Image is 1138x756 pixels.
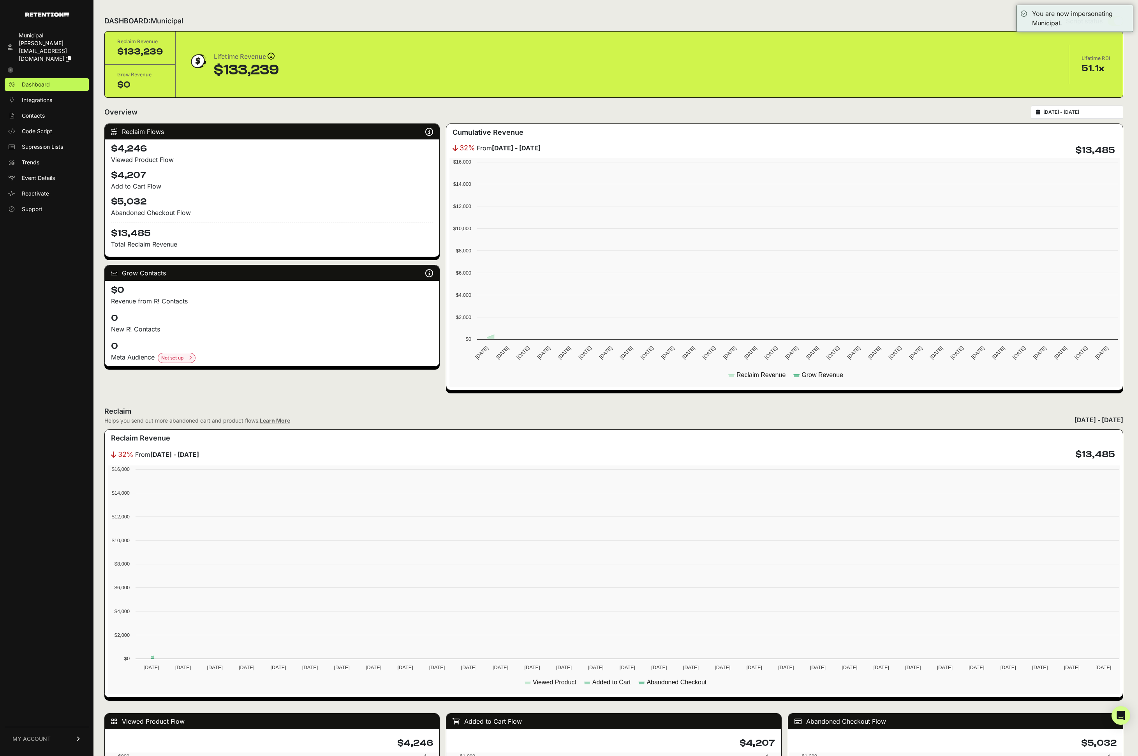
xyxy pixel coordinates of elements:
[681,345,696,360] text: [DATE]
[302,664,318,670] text: [DATE]
[5,727,89,751] a: MY ACCOUNT
[111,324,433,334] p: New R! Contacts
[214,62,279,78] div: $133,239
[453,203,471,209] text: $12,000
[929,345,944,360] text: [DATE]
[25,12,69,17] img: Retention.com
[867,345,882,360] text: [DATE]
[747,664,762,670] text: [DATE]
[592,679,631,686] text: Added to Cart
[492,144,541,152] strong: [DATE] - [DATE]
[588,664,603,670] text: [DATE]
[456,270,471,276] text: $6,000
[810,664,826,670] text: [DATE]
[474,345,490,360] text: [DATE]
[115,561,130,567] text: $8,000
[429,664,445,670] text: [DATE]
[111,312,433,324] h4: 0
[117,46,163,58] div: $133,239
[111,340,433,352] h4: 0
[105,265,439,281] div: Grow Contacts
[112,490,130,496] text: $14,000
[112,466,130,472] text: $16,000
[639,345,655,360] text: [DATE]
[556,664,572,670] text: [DATE]
[104,107,137,118] h2: Overview
[111,143,433,155] h4: $4,246
[22,190,49,197] span: Reactivate
[22,205,42,213] span: Support
[207,664,223,670] text: [DATE]
[1075,144,1115,157] h4: $13,485
[150,451,199,458] strong: [DATE] - [DATE]
[19,32,86,39] div: Municipal
[524,664,540,670] text: [DATE]
[22,96,52,104] span: Integrations
[619,345,634,360] text: [DATE]
[715,664,730,670] text: [DATE]
[466,336,471,342] text: $0
[111,222,433,240] h4: $13,485
[557,345,572,360] text: [DATE]
[456,292,471,298] text: $4,000
[111,284,433,296] h4: $0
[1064,664,1080,670] text: [DATE]
[124,656,130,661] text: $0
[453,181,471,187] text: $14,000
[970,345,985,360] text: [DATE]
[1053,345,1068,360] text: [DATE]
[722,345,737,360] text: [DATE]
[1096,664,1111,670] text: [DATE]
[111,182,433,191] div: Add to Cart Flow
[701,345,717,360] text: [DATE]
[366,664,381,670] text: [DATE]
[214,51,279,62] div: Lifetime Revenue
[620,664,635,670] text: [DATE]
[397,664,413,670] text: [DATE]
[117,71,163,79] div: Grow Revenue
[846,345,861,360] text: [DATE]
[477,143,541,153] span: From
[1011,345,1027,360] text: [DATE]
[1074,345,1089,360] text: [DATE]
[105,124,439,139] div: Reclaim Flows
[112,514,130,520] text: $12,000
[456,314,471,320] text: $2,000
[842,664,857,670] text: [DATE]
[104,16,183,26] h2: DASHBOARD:
[117,38,163,46] div: Reclaim Revenue
[111,196,433,208] h4: $5,032
[5,78,89,91] a: Dashboard
[5,172,89,184] a: Event Details
[334,664,349,670] text: [DATE]
[5,94,89,106] a: Integrations
[874,664,889,670] text: [DATE]
[533,679,576,686] text: Viewed Product
[453,226,471,231] text: $10,000
[111,155,433,164] div: Viewed Product Flow
[111,433,170,444] h3: Reclaim Revenue
[5,156,89,169] a: Trends
[826,345,841,360] text: [DATE]
[111,208,433,217] div: Abandoned Checkout Flow
[453,159,471,165] text: $16,000
[175,664,191,670] text: [DATE]
[453,737,775,749] h4: $4,207
[105,714,439,729] div: Viewed Product Flow
[22,159,39,166] span: Trends
[683,664,699,670] text: [DATE]
[5,141,89,153] a: Supression Lists
[111,296,433,306] p: Revenue from R! Contacts
[788,714,1123,729] div: Abandoned Checkout Flow
[239,664,254,670] text: [DATE]
[456,248,471,254] text: $8,000
[22,174,55,182] span: Event Details
[660,345,675,360] text: [DATE]
[260,417,290,424] a: Learn More
[12,735,51,743] span: MY ACCOUNT
[764,345,779,360] text: [DATE]
[5,109,89,122] a: Contacts
[117,79,163,91] div: $0
[1075,448,1115,461] h4: $13,485
[22,81,50,88] span: Dashboard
